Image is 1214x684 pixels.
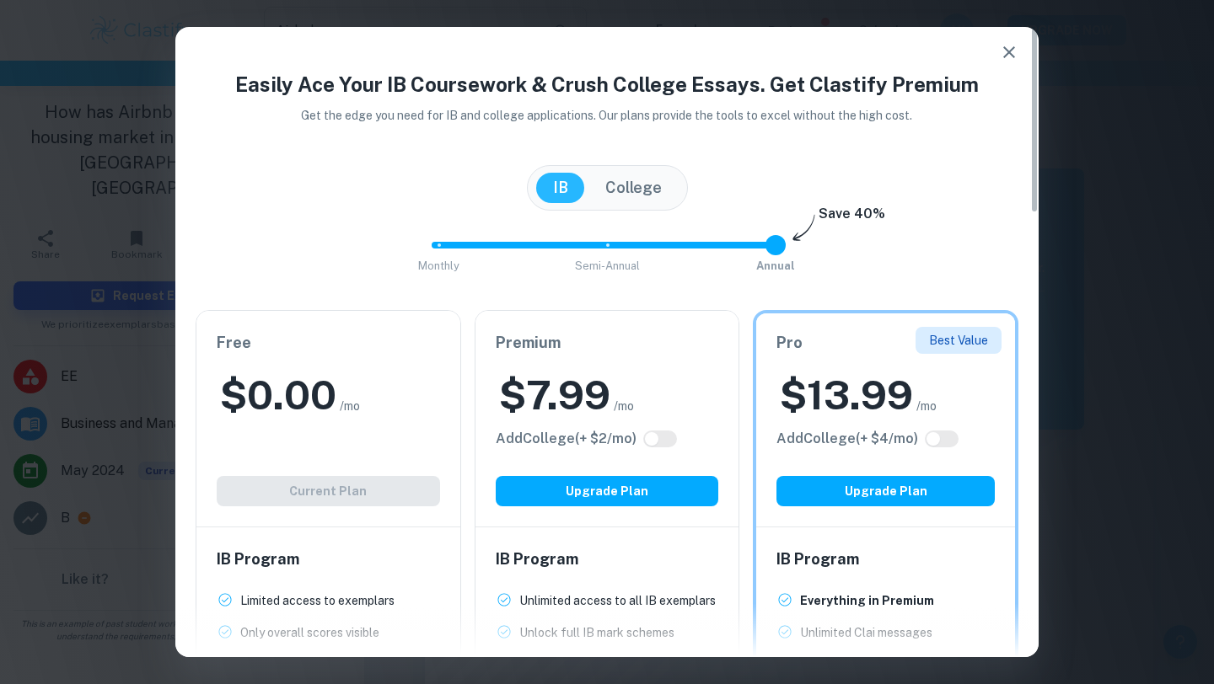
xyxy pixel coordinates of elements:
h2: $ 13.99 [780,368,913,422]
span: /mo [340,397,360,415]
p: Everything in Premium [800,591,934,610]
p: Unlimited access to all IB exemplars [519,591,716,610]
h6: Free [217,331,440,355]
h6: IB Program [217,548,440,571]
h6: IB Program [496,548,719,571]
h2: $ 7.99 [499,368,610,422]
p: Limited access to exemplars [240,591,395,610]
span: Monthly [418,259,459,272]
span: Annual [756,259,795,272]
h6: Click to see all the additional College features. [496,429,637,449]
h6: Premium [496,331,719,355]
span: /mo [916,397,937,415]
button: IB [536,173,585,203]
button: Upgrade Plan [496,476,719,506]
h2: $ 0.00 [220,368,336,422]
p: Get the edge you need for IB and college applications. Our plans provide the tools to excel witho... [278,106,937,125]
h6: IB Program [776,548,995,571]
button: College [588,173,679,203]
p: Best Value [929,331,988,350]
h6: Click to see all the additional College features. [776,429,918,449]
img: subscription-arrow.svg [792,214,815,243]
h6: Pro [776,331,995,355]
button: Upgrade Plan [776,476,995,506]
span: /mo [614,397,634,415]
span: Semi-Annual [575,259,640,272]
h6: Save 40% [819,204,885,232]
h4: Easily Ace Your IB Coursework & Crush College Essays. Get Clastify Premium [196,69,1018,99]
